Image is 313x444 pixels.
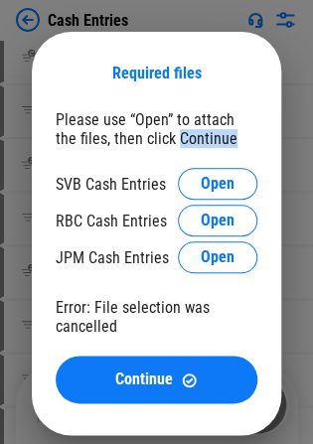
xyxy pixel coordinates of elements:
[56,110,257,148] div: Please use “Open” to attach the files, then click Continue
[178,168,257,200] button: Open
[201,176,235,192] span: Open
[115,371,173,387] span: Continue
[201,249,235,265] span: Open
[56,175,166,194] div: SVB Cash Entries
[56,356,257,403] button: ContinueContinue
[178,241,257,273] button: Open
[181,371,198,388] img: Continue
[56,248,169,267] div: JPM Cash Entries
[56,298,257,336] div: Error: File selection was cancelled
[201,213,235,228] span: Open
[56,64,257,82] div: Required files
[56,212,167,230] div: RBC Cash Entries
[178,205,257,236] button: Open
